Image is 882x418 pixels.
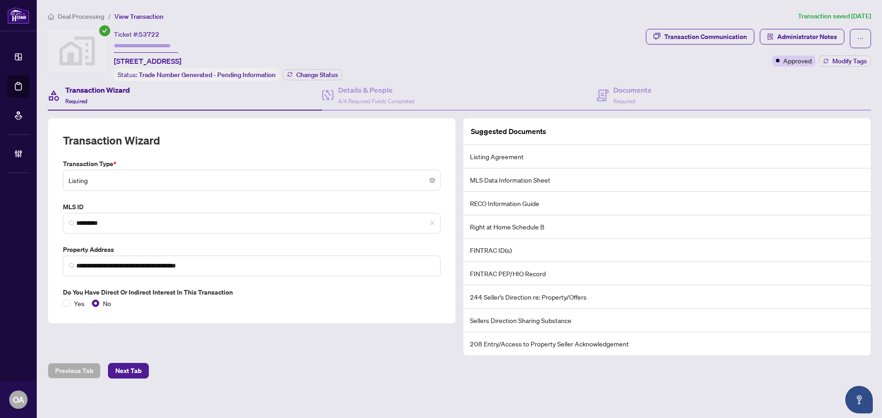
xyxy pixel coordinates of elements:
label: Property Address [63,245,441,255]
img: search_icon [69,220,74,226]
li: FINTRAC ID(s) [464,239,871,262]
span: Approved [783,56,812,66]
button: Next Tab [108,363,149,379]
span: OA [13,393,24,406]
label: Transaction Type [63,159,441,169]
span: solution [767,33,774,40]
li: MLS Data Information Sheet [464,168,871,192]
div: Ticket #: [114,29,159,39]
article: Suggested Documents [471,126,546,137]
article: Transaction saved [DATE] [798,11,871,22]
span: 53722 [139,30,159,39]
span: No [99,298,115,308]
div: Transaction Communication [664,29,747,44]
li: Listing Agreement [464,145,871,168]
span: Required [613,98,635,105]
label: MLS ID [63,202,441,212]
span: ellipsis [857,35,864,42]
span: check-circle [99,25,110,36]
button: Previous Tab [48,363,101,379]
span: Yes [70,298,88,308]
span: 4/4 Required Fields Completed [338,98,414,105]
button: Modify Tags [819,56,871,67]
li: / [108,11,111,22]
img: logo [7,7,29,24]
h2: Transaction Wizard [63,133,160,148]
label: Do you have direct or indirect interest in this transaction [63,287,441,297]
button: Change Status [283,69,342,80]
li: RECO Information Guide [464,192,871,215]
span: Required [65,98,87,105]
span: Administrator Notes [777,29,837,44]
span: Modify Tags [832,58,867,64]
h4: Transaction Wizard [65,84,130,95]
span: Change Status [296,72,338,78]
span: Trade Number Generated - Pending Information [139,71,276,79]
button: Open asap [845,386,873,413]
li: Sellers Direction Sharing Substance [464,309,871,332]
li: 244 Seller’s Direction re: Property/Offers [464,285,871,309]
span: [STREET_ADDRESS] [114,56,181,67]
span: Next Tab [115,363,141,378]
button: Transaction Communication [646,29,754,45]
span: Listing [68,172,435,189]
h4: Details & People [338,84,414,95]
button: Administrator Notes [760,29,844,45]
span: View Transaction [114,12,164,21]
li: Right at Home Schedule B [464,215,871,239]
div: Status: [114,68,279,81]
h4: Documents [613,84,651,95]
img: search_icon [69,263,74,268]
span: close-circle [430,178,435,183]
span: close [430,220,435,226]
li: 208 Entry/Access to Property Seller Acknowledgement [464,332,871,355]
span: Deal Processing [58,12,104,21]
span: home [48,13,54,20]
img: svg%3e [48,29,106,72]
li: FINTRAC PEP/HIO Record [464,262,871,285]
